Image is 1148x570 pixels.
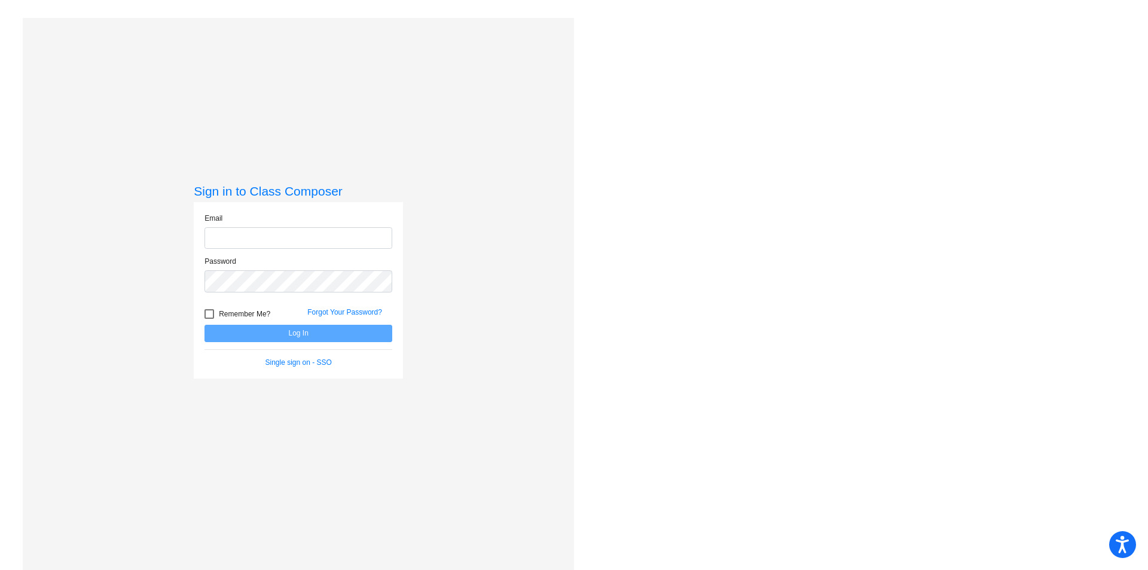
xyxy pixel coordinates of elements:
[204,213,222,224] label: Email
[204,325,392,342] button: Log In
[265,358,332,367] a: Single sign on - SSO
[194,184,403,199] h3: Sign in to Class Composer
[219,307,270,321] span: Remember Me?
[307,308,382,316] a: Forgot Your Password?
[204,256,236,267] label: Password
